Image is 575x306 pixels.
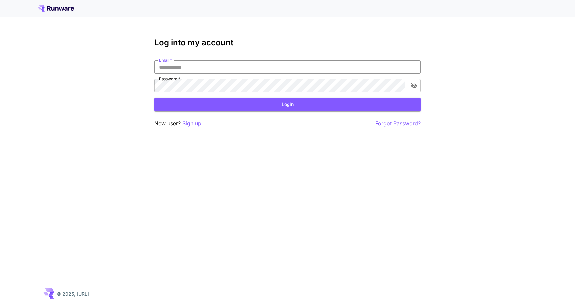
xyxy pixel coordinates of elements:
button: Forgot Password? [375,119,421,128]
button: Login [154,98,421,111]
button: toggle password visibility [408,80,420,92]
p: © 2025, [URL] [57,290,89,297]
h3: Log into my account [154,38,421,47]
label: Email [159,57,172,63]
label: Password [159,76,180,82]
button: Sign up [182,119,201,128]
p: New user? [154,119,201,128]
